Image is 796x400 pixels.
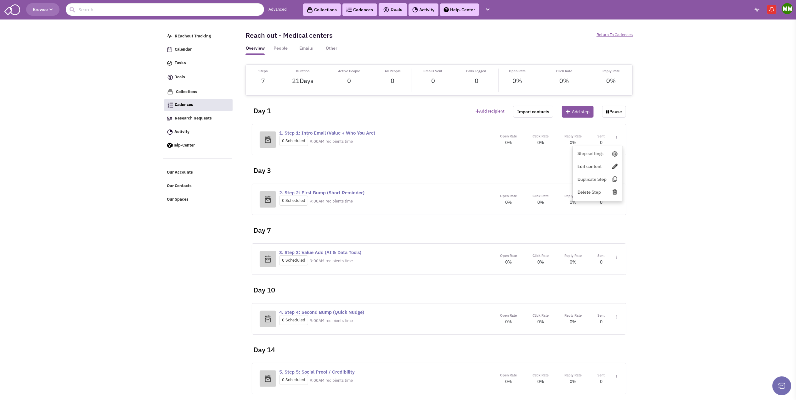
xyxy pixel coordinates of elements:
span: Browse [33,7,53,12]
a: 4. Step 4: Second Bump (Quick Nudge) [279,309,364,315]
div: Day 7 [249,215,629,240]
span: 0 [347,76,351,85]
a: Research Requests [164,113,233,125]
a: 3. Step 3: Value Add (AI & Data Tools) [279,249,361,255]
p: Reply Rate [564,312,582,319]
p: 0 Scheduled [279,136,308,146]
p: 9:00AM recipients time [310,139,353,145]
a: Cadences [164,99,233,111]
img: akar-icons_gear.png [612,151,618,157]
span: 0% [537,140,544,145]
img: Cadences_logo.png [167,103,173,108]
p: 0 Scheduled [279,315,308,325]
a: Our Spaces [164,194,233,206]
span: 0 [431,76,435,92]
button: Deals [381,6,404,14]
img: Research.png [167,117,172,120]
a: 5. Step 5: Social Proof / Credibility [279,369,355,375]
span: Activity [175,129,190,134]
p: 9:00AM recipients time [310,378,353,384]
p: Calls Logged [466,69,486,74]
img: Activity.png [167,129,173,135]
span: 0% [606,76,616,85]
span: 0% [570,199,576,205]
p: Click Rate [533,253,549,259]
span: Deals [383,7,403,12]
a: Activity [409,3,438,16]
input: Search [66,3,264,16]
p: Sent [597,253,605,259]
span: Research Requests [175,115,212,121]
img: icon-collection-lavender.png [167,89,173,95]
span: 0% [505,379,512,384]
div: Day 1 [249,96,471,121]
a: Help-Center [440,3,479,16]
span: Days [300,76,313,85]
button: Import contacts [513,106,553,118]
span: 0% [512,76,522,85]
a: Step settings [573,148,623,159]
img: SmartAdmin [4,3,20,15]
button: Pause [602,106,626,118]
p: Duration [292,69,313,74]
p: Open Rate [500,193,517,199]
p: Open Rate [500,253,517,259]
a: Michael McKean [782,3,793,14]
span: Calendar [175,47,192,52]
a: Our Accounts [164,167,233,179]
span: 0% [559,76,569,85]
p: Click Rate [533,193,549,199]
span: 0% [505,259,512,265]
a: Tasks [164,57,233,69]
span: 0 [475,76,478,92]
a: Edit content [573,161,623,172]
p: Open Rate [509,69,526,74]
p: Click Rate [556,69,572,74]
p: Click Rate [533,133,549,139]
a: Calendar [164,44,233,56]
p: 9:00AM recipients time [310,258,353,264]
img: icon-autoemail-2x.png [264,195,271,203]
span: 0% [537,259,544,265]
img: icon-deals.svg [167,74,173,81]
h2: Reach out - Medical centers [246,31,333,39]
p: Reply Rate [564,133,582,139]
p: Open Rate [500,133,517,139]
p: Click Rate [533,312,549,319]
p: Sent [597,312,605,319]
p: Reply Rate [564,193,582,199]
a: REachout Tracking [164,31,233,42]
p: Reply Rate [564,253,582,259]
img: editmenu [616,256,617,259]
a: Other [322,45,341,55]
button: Add step [562,106,594,118]
a: Emails [296,45,316,55]
span: Cadences [175,102,194,108]
a: Help-Center [164,140,233,152]
span: 0% [570,319,576,325]
a: Collections [164,86,233,98]
p: 9:00AM recipients time [310,318,353,324]
p: All People [385,69,401,74]
img: Calendar.png [167,47,172,52]
span: 0 [600,319,602,325]
p: Click Rate [533,372,549,378]
button: Browse [26,3,59,16]
p: Open Rate [500,372,517,378]
span: 7 [261,76,265,85]
a: Activity [164,126,233,138]
img: help.png [444,7,449,12]
p: Active People [338,69,360,74]
span: 0% [537,319,544,325]
a: Collections [303,3,341,16]
img: icon-tasks.png [167,61,172,66]
span: Collections [176,89,198,94]
a: Advanced [269,7,287,13]
span: 0% [505,199,512,205]
span: 0 [600,379,602,384]
img: Edit-Pencil.png [613,164,618,169]
p: 0 Scheduled [279,375,308,385]
img: Copy.png [612,176,618,182]
span: Our Accounts [167,170,193,175]
div: Day 10 [249,275,629,300]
